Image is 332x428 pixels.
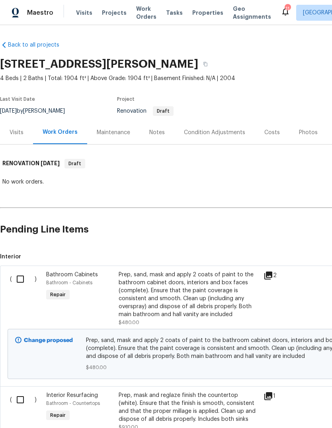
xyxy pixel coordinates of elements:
[47,291,69,299] span: Repair
[264,391,295,401] div: 1
[117,97,135,102] span: Project
[76,9,92,17] span: Visits
[119,391,259,423] div: Prep, mask and reglaze finish the countertop (white). Ensure that the finish is smooth, consisten...
[24,338,73,343] b: Change proposed
[119,320,139,325] span: $480.00
[47,411,69,419] span: Repair
[97,129,130,137] div: Maintenance
[46,272,98,278] span: Bathroom Cabinets
[264,129,280,137] div: Costs
[119,271,259,319] div: Prep, sand, mask and apply 2 coats of paint to the bathroom cabinet doors, interiors and box face...
[192,9,223,17] span: Properties
[184,129,245,137] div: Condition Adjustments
[65,160,84,168] span: Draft
[41,160,60,166] span: [DATE]
[2,159,60,168] h6: RENOVATION
[46,401,100,406] span: Bathroom - Countertops
[10,129,23,137] div: Visits
[166,10,183,16] span: Tasks
[136,5,156,21] span: Work Orders
[154,109,173,113] span: Draft
[149,129,165,137] div: Notes
[198,57,213,71] button: Copy Address
[233,5,271,21] span: Geo Assignments
[264,271,295,280] div: 2
[46,280,92,285] span: Bathroom - Cabinets
[299,129,318,137] div: Photos
[43,128,78,136] div: Work Orders
[46,393,98,398] span: Interior Resurfacing
[27,9,53,17] span: Maestro
[285,5,290,13] div: 11
[8,268,44,329] div: ( )
[117,108,174,114] span: Renovation
[102,9,127,17] span: Projects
